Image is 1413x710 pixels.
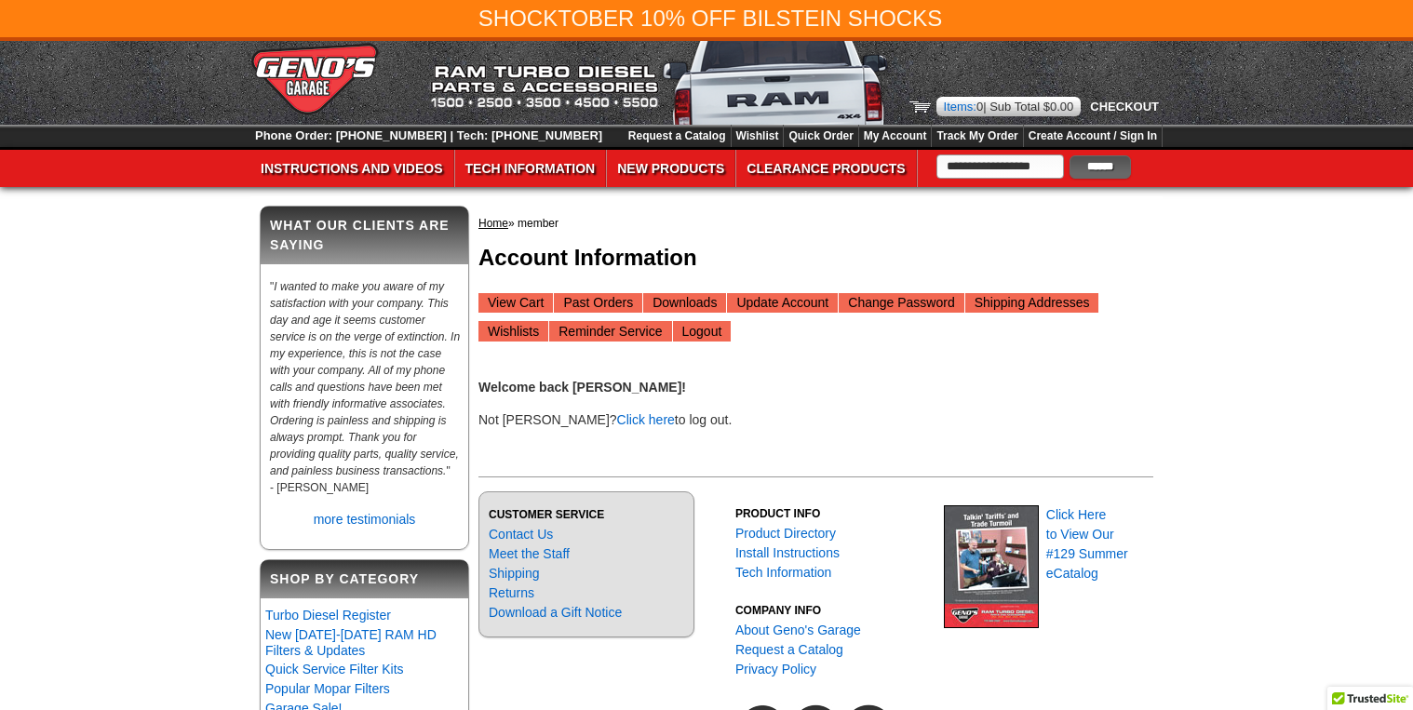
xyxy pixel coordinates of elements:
[270,280,460,477] em: I wanted to make you aware of my satisfaction with your company. This day and age it seems custom...
[736,150,915,187] a: Clearance Products
[265,681,390,696] a: Popular Mopar Filters
[489,605,622,620] a: Download a Gift Notice
[250,125,607,146] div: Phone Order: [PHONE_NUMBER] | Tech: [PHONE_NUMBER]
[478,206,1153,241] div: » member
[839,292,963,313] a: Change Password
[554,292,642,313] a: Past Orders
[478,321,548,342] a: Wishlists
[265,608,391,623] a: Turbo Diesel Register
[314,512,416,527] a: more testimonials
[1046,507,1128,581] a: Click Hereto View Our#129 SummereCatalog
[478,410,1153,430] p: Not [PERSON_NAME]? to log out.
[1050,100,1073,114] span: 0.00
[250,150,453,187] a: Instructions and Videos
[735,662,816,677] a: Privacy Policy
[478,6,635,31] span: Shocktober
[478,217,508,230] a: Home
[250,41,379,117] img: Geno's Garage
[455,150,606,187] a: Tech Information
[864,130,927,142] a: My Account
[735,526,836,541] a: Product Directory
[640,6,942,31] span: 10% OFF Bilstein Shocks
[736,130,779,142] a: Wishlist
[617,412,675,427] a: Click here
[735,602,931,619] h3: COMPANY INFO
[1085,100,1159,114] a: Checkout
[489,546,570,561] a: Meet the Staff
[489,566,540,581] a: Shipping
[936,130,1017,142] a: Track My Order
[425,41,891,125] img: Ram Cummins Diesel and EcoDiesel Parts & Accessories
[788,130,853,142] a: Quick Order
[1029,130,1157,142] a: Create Account / Sign In
[944,505,1039,628] img: Geno's Garage eCatalog
[936,97,1082,116] div: | Sub Total $
[265,627,437,658] a: New [DATE]-[DATE] RAM HD Filters & Updates
[478,241,1153,275] h1: Account Information
[489,527,553,542] a: Contact Us
[549,321,671,342] a: Reminder Service
[673,321,732,342] a: Logout
[735,565,832,580] a: Tech Information
[489,585,534,600] a: Returns
[628,130,726,142] a: Request a Catalog
[727,292,838,313] a: Update Account
[265,662,404,677] a: Quick Service Filter Kits
[944,100,976,114] span: Items:
[261,560,468,598] h2: Shop By Category
[965,292,1099,313] a: Shipping Addresses
[478,6,942,31] a: Shocktober 10% OFF Bilstein Shocks
[478,380,686,395] strong: Welcome back [PERSON_NAME]!
[735,623,861,637] a: About Geno's Garage
[607,150,734,187] a: New Products
[261,274,468,505] div: " " - [PERSON_NAME]
[735,642,843,657] a: Request a Catalog
[735,545,840,560] a: Install Instructions
[261,207,468,264] h2: What our clients are saying
[643,292,726,313] a: Downloads
[478,292,553,313] a: View Cart
[489,506,684,523] h3: CUSTOMER SERVICE
[976,100,983,114] span: 0
[735,505,931,522] h3: PRODUCT INFO
[909,101,931,113] img: Shopping Cart icon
